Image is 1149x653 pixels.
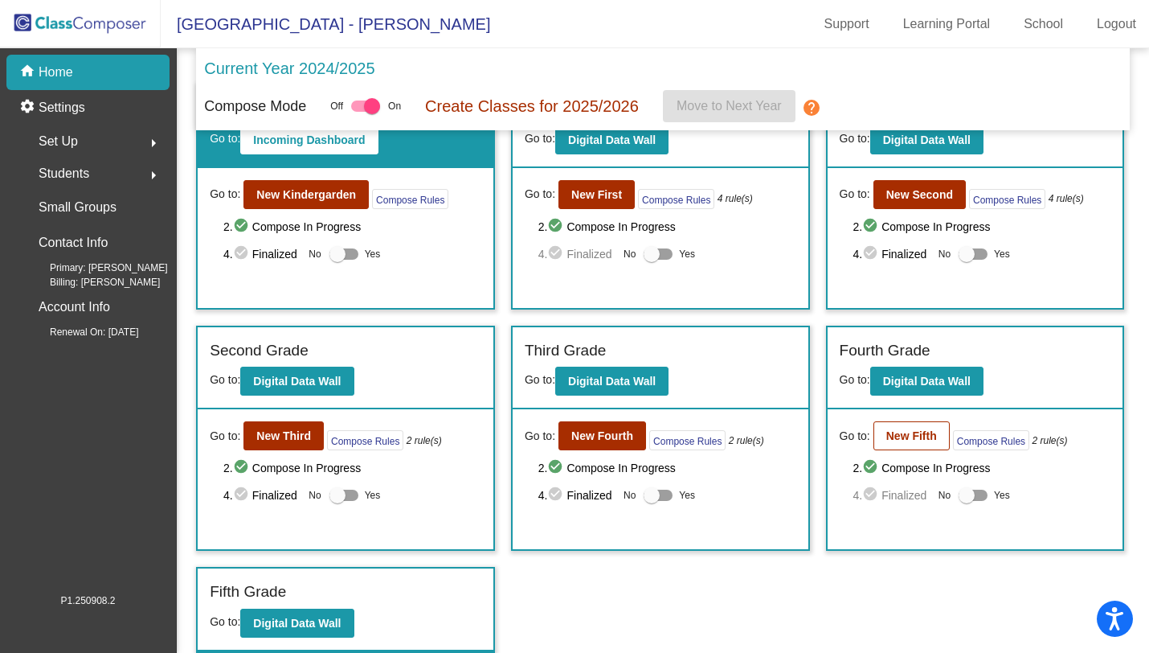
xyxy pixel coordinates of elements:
span: Go to: [525,428,555,445]
span: 4. Finalized [538,486,615,505]
mat-icon: arrow_right [144,166,163,185]
span: No [624,488,636,503]
mat-icon: check_circle [547,244,566,264]
span: Yes [994,486,1010,505]
mat-icon: check_circle [862,244,881,264]
button: Compose Rules [638,189,714,209]
mat-icon: check_circle [862,458,881,478]
button: Digital Data Wall [240,609,354,638]
button: New Third [243,421,324,450]
span: Set Up [39,130,78,153]
mat-icon: check_circle [547,486,566,505]
span: 4. Finalized [853,486,930,505]
span: Go to: [840,132,870,145]
span: Primary: [PERSON_NAME] [24,261,168,275]
button: Digital Data Wall [555,367,669,396]
mat-icon: help [802,98,821,117]
button: Digital Data Wall [555,125,669,154]
b: New Kindergarden [256,188,356,201]
b: New Fifth [886,429,937,442]
b: Digital Data Wall [568,133,656,146]
button: New Fourth [558,421,646,450]
button: Compose Rules [327,430,403,450]
p: Small Groups [39,196,117,219]
mat-icon: check_circle [547,458,566,478]
span: Go to: [525,373,555,386]
button: Compose Rules [969,189,1045,209]
p: Home [39,63,73,82]
button: Digital Data Wall [240,367,354,396]
mat-icon: check_circle [862,217,881,236]
span: Go to: [210,615,240,628]
a: School [1011,11,1076,37]
span: 2. Compose In Progress [853,458,1110,478]
mat-icon: check_circle [233,458,252,478]
i: 4 rule(s) [1049,191,1084,206]
span: Go to: [210,428,240,445]
button: New First [558,180,635,209]
span: [GEOGRAPHIC_DATA] - [PERSON_NAME] [161,11,490,37]
span: Go to: [525,186,555,203]
p: Compose Mode [204,96,306,117]
b: Digital Data Wall [883,133,971,146]
a: Support [812,11,882,37]
a: Learning Portal [890,11,1004,37]
button: Digital Data Wall [870,125,983,154]
span: Go to: [525,132,555,145]
label: Fourth Grade [840,339,930,363]
button: Move to Next Year [663,90,795,122]
span: 2. Compose In Progress [853,217,1110,236]
span: 2. Compose In Progress [223,458,481,478]
span: 4. Finalized [223,244,301,264]
span: Yes [365,486,381,505]
span: No [938,488,951,503]
span: 4. Finalized [538,244,615,264]
span: No [938,247,951,261]
span: Move to Next Year [677,99,782,113]
span: Go to: [840,373,870,386]
span: Students [39,162,89,185]
a: Logout [1084,11,1149,37]
mat-icon: arrow_right [144,133,163,153]
label: Second Grade [210,339,309,363]
i: 2 rule(s) [729,433,764,448]
span: Go to: [210,132,240,145]
p: Settings [39,98,85,117]
span: Go to: [210,373,240,386]
b: New Third [256,429,311,442]
button: Compose Rules [649,430,726,450]
button: New Kindergarden [243,180,369,209]
button: New Fifth [873,421,950,450]
b: Digital Data Wall [253,375,341,388]
p: Create Classes for 2025/2026 [425,94,639,118]
span: Go to: [210,186,240,203]
span: Renewal On: [DATE] [24,325,138,339]
span: No [309,488,321,503]
span: 4. Finalized [223,486,301,505]
span: No [309,247,321,261]
mat-icon: check_circle [862,486,881,505]
label: Fifth Grade [210,581,286,604]
span: Go to: [840,428,870,445]
p: Current Year 2024/2025 [204,56,374,80]
i: 4 rule(s) [718,191,753,206]
mat-icon: settings [19,98,39,117]
button: Compose Rules [372,189,448,209]
span: Yes [679,244,695,264]
b: Digital Data Wall [253,617,341,630]
button: New Second [873,180,966,209]
b: New Fourth [571,429,633,442]
i: 2 rule(s) [407,433,442,448]
span: Yes [365,244,381,264]
span: 2. Compose In Progress [223,217,481,236]
b: New Second [886,188,953,201]
button: Incoming Dashboard [240,125,378,154]
span: 2. Compose In Progress [538,458,796,478]
span: 2. Compose In Progress [538,217,796,236]
b: New First [571,188,622,201]
mat-icon: check_circle [547,217,566,236]
p: Account Info [39,296,110,318]
span: No [624,247,636,261]
span: 4. Finalized [853,244,930,264]
i: 2 rule(s) [1032,433,1067,448]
